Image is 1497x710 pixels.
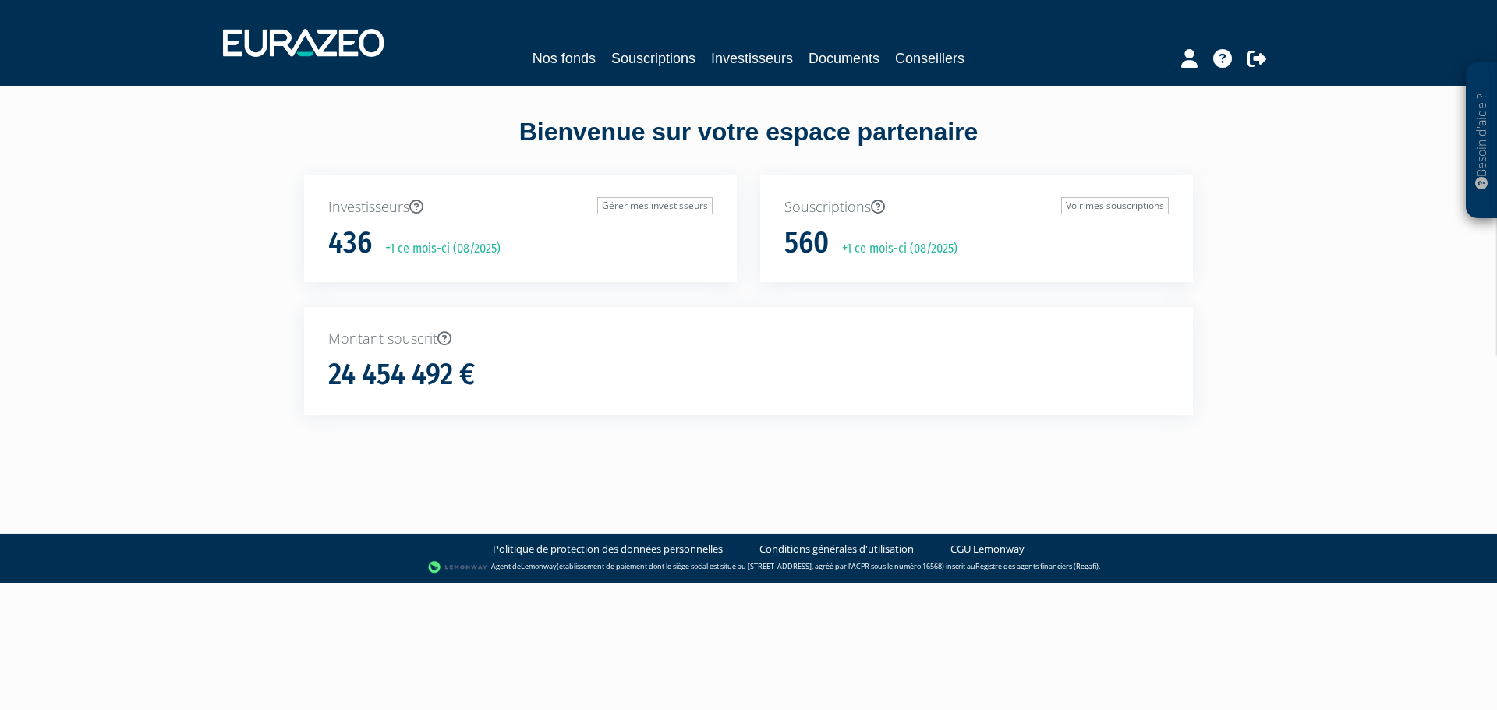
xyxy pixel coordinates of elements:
[1061,197,1169,214] a: Voir mes souscriptions
[759,542,914,556] a: Conditions générales d'utilisation
[1473,71,1491,211] p: Besoin d'aide ?
[533,48,596,69] a: Nos fonds
[950,542,1025,556] a: CGU Lemonway
[711,48,793,69] a: Investisseurs
[831,240,957,258] p: +1 ce mois-ci (08/2025)
[328,329,1169,349] p: Montant souscrit
[784,197,1169,217] p: Souscriptions
[493,542,723,556] a: Politique de protection des données personnelles
[611,48,695,69] a: Souscriptions
[374,240,501,258] p: +1 ce mois-ci (08/2025)
[521,561,557,571] a: Lemonway
[597,197,713,214] a: Gérer mes investisseurs
[328,197,713,217] p: Investisseurs
[895,48,964,69] a: Conseillers
[428,560,488,575] img: logo-lemonway.png
[809,48,879,69] a: Documents
[784,227,829,260] h1: 560
[328,227,372,260] h1: 436
[16,560,1481,575] div: - Agent de (établissement de paiement dont le siège social est situé au [STREET_ADDRESS], agréé p...
[975,561,1099,571] a: Registre des agents financiers (Regafi)
[292,115,1205,175] div: Bienvenue sur votre espace partenaire
[328,359,475,391] h1: 24 454 492 €
[223,29,384,57] img: 1732889491-logotype_eurazeo_blanc_rvb.png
